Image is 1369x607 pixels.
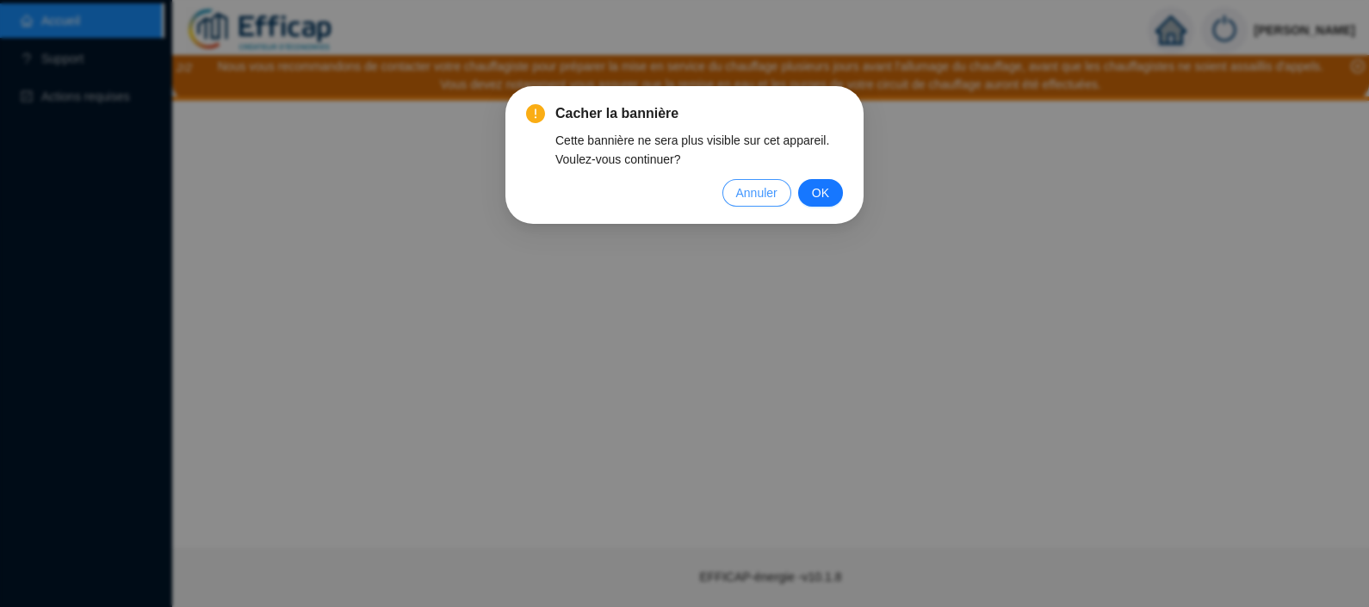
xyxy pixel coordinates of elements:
[722,179,791,207] button: Annuler
[526,104,545,123] span: exclamation-circle
[555,103,843,124] span: Cacher la bannière
[736,183,777,202] span: Annuler
[798,179,843,207] button: OK
[555,131,843,169] div: Cette bannière ne sera plus visible sur cet appareil. Voulez-vous continuer?
[812,183,829,202] span: OK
